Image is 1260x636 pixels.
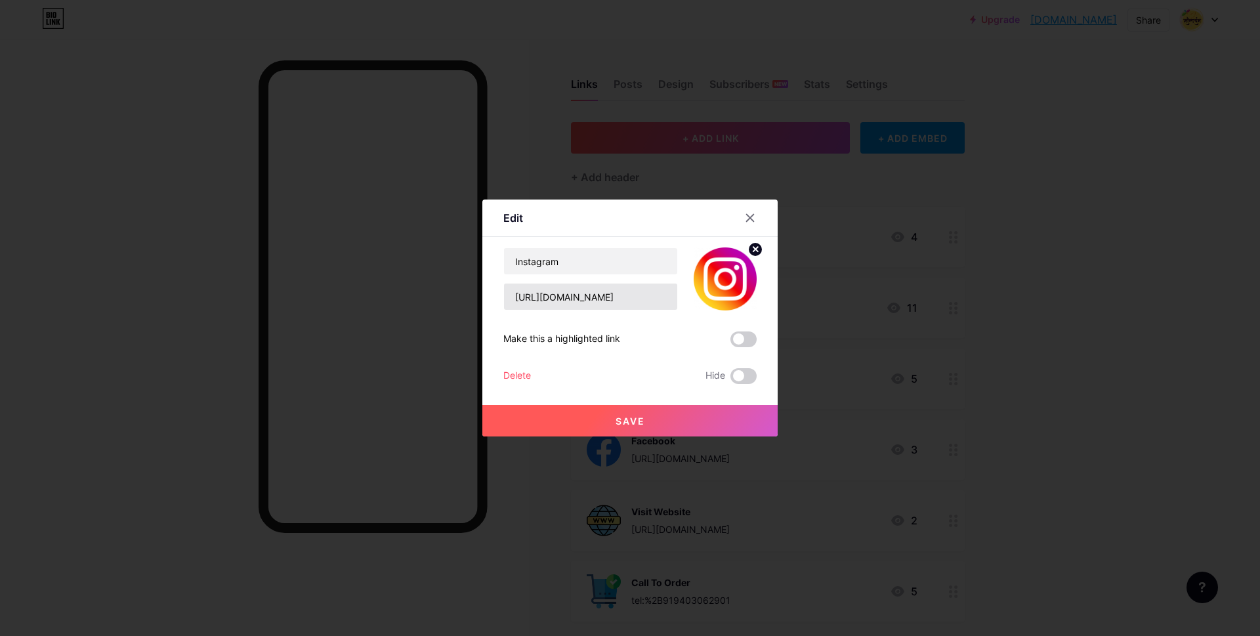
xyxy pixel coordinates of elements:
div: Delete [503,368,531,384]
span: Hide [705,368,725,384]
input: Title [504,248,677,274]
input: URL [504,284,677,310]
div: Edit [503,210,523,226]
img: link_thumbnail [694,247,757,310]
div: Make this a highlighted link [503,331,620,347]
span: Save [616,415,645,427]
button: Save [482,405,778,436]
